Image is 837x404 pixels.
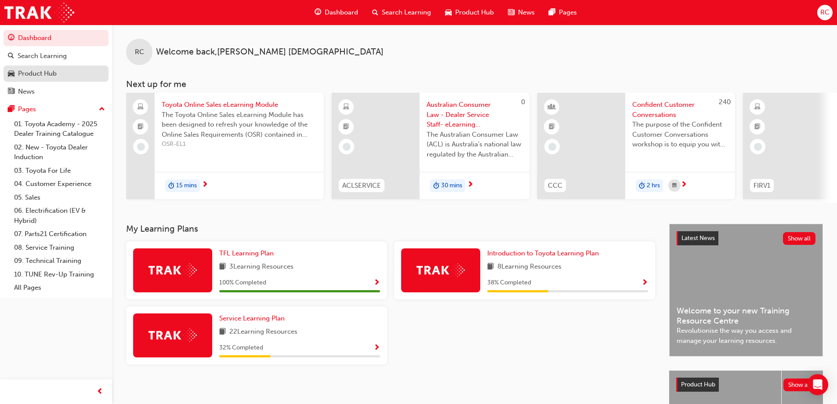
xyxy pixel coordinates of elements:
[681,181,687,189] span: next-icon
[219,313,288,324] a: Service Learning Plan
[219,249,274,257] span: TFL Learning Plan
[438,4,501,22] a: car-iconProduct Hub
[487,278,531,288] span: 38 % Completed
[549,121,555,133] span: booktick-icon
[137,143,145,151] span: learningRecordVerb_NONE-icon
[681,234,715,242] span: Latest News
[8,88,14,96] span: news-icon
[8,70,14,78] span: car-icon
[632,100,728,120] span: Confident Customer Conversations
[162,100,317,110] span: Toyota Online Sales eLearning Module
[11,117,109,141] a: 01. Toyota Academy - 2025 Dealer Training Catalogue
[677,306,815,326] span: Welcome to your new Training Resource Centre
[807,374,828,395] div: Open Intercom Messenger
[343,102,349,113] span: learningResourceType_ELEARNING-icon
[4,28,109,101] button: DashboardSearch LearningProduct HubNews
[672,180,677,191] span: calendar-icon
[677,326,815,346] span: Revolutionise the way you access and manage your learning resources.
[162,139,317,149] span: OSR-EL1
[632,120,728,149] span: The purpose of the Confident Customer Conversations workshop is to equip you with tools to commun...
[754,181,770,191] span: FIRV1
[4,66,109,82] a: Product Hub
[677,231,815,245] a: Latest NewsShow all
[455,7,494,18] span: Product Hub
[8,52,14,60] span: search-icon
[373,342,380,353] button: Show Progress
[441,181,462,191] span: 30 mins
[219,248,277,258] a: TFL Learning Plan
[11,164,109,178] a: 03. Toyota For Life
[4,84,109,100] a: News
[542,4,584,22] a: pages-iconPages
[4,101,109,117] button: Pages
[18,87,35,97] div: News
[4,30,109,46] a: Dashboard
[308,4,365,22] a: guage-iconDashboard
[4,3,74,22] img: Trak
[487,249,599,257] span: Introduction to Toyota Learning Plan
[372,7,378,18] span: search-icon
[641,279,648,287] span: Show Progress
[647,181,660,191] span: 2 hrs
[537,93,735,199] a: 240CCCConfident Customer ConversationsThe purpose of the Confident Customer Conversations worksho...
[820,7,830,18] span: RC
[373,344,380,352] span: Show Progress
[219,314,285,322] span: Service Learning Plan
[219,327,226,338] span: book-icon
[18,69,57,79] div: Product Hub
[373,279,380,287] span: Show Progress
[315,7,321,18] span: guage-icon
[97,386,103,397] span: prev-icon
[559,7,577,18] span: Pages
[754,121,761,133] span: booktick-icon
[487,248,602,258] a: Introduction to Toyota Learning Plan
[11,204,109,227] a: 06. Electrification (EV & Hybrid)
[162,110,317,140] span: The Toyota Online Sales eLearning Module has been designed to refresh your knowledge of the Onlin...
[373,277,380,288] button: Show Progress
[549,102,555,113] span: learningResourceType_INSTRUCTOR_LED-icon
[508,7,515,18] span: news-icon
[11,241,109,255] a: 08. Service Training
[149,263,197,277] img: Trak
[135,47,144,57] span: RC
[501,4,542,22] a: news-iconNews
[639,180,645,192] span: duration-icon
[681,381,715,388] span: Product Hub
[427,130,522,160] span: The Australian Consumer Law (ACL) is Australia's national law regulated by the Australian Competi...
[487,262,494,273] span: book-icon
[417,263,465,277] img: Trak
[126,93,324,199] a: Toyota Online Sales eLearning ModuleThe Toyota Online Sales eLearning Module has been designed to...
[99,104,105,115] span: up-icon
[4,48,109,64] a: Search Learning
[11,227,109,241] a: 07. Parts21 Certification
[754,143,762,151] span: learningRecordVerb_NONE-icon
[343,143,351,151] span: learningRecordVerb_NONE-icon
[676,378,816,392] a: Product HubShow all
[11,268,109,281] a: 10. TUNE Rev-Up Training
[229,327,297,338] span: 22 Learning Resources
[138,121,144,133] span: booktick-icon
[467,181,474,189] span: next-icon
[549,7,555,18] span: pages-icon
[817,5,833,20] button: RC
[11,141,109,164] a: 02. New - Toyota Dealer Induction
[719,98,731,106] span: 240
[427,100,522,130] span: Australian Consumer Law - Dealer Service Staff- eLearning Module
[783,232,816,245] button: Show all
[754,102,761,113] span: learningResourceType_ELEARNING-icon
[343,121,349,133] span: booktick-icon
[641,277,648,288] button: Show Progress
[342,181,381,191] span: ACLSERVICE
[433,180,439,192] span: duration-icon
[521,98,525,106] span: 0
[11,191,109,204] a: 05. Sales
[497,262,562,273] span: 8 Learning Resources
[325,7,358,18] span: Dashboard
[176,181,197,191] span: 15 mins
[332,93,529,199] a: 0ACLSERVICEAustralian Consumer Law - Dealer Service Staff- eLearning ModuleThe Australian Consume...
[156,47,384,57] span: Welcome back , [PERSON_NAME] [DEMOGRAPHIC_DATA]
[548,181,562,191] span: CCC
[138,102,144,113] span: laptop-icon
